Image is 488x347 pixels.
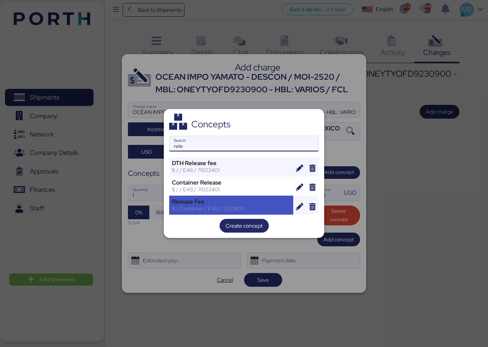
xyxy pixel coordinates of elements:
div: Container Release [172,179,291,186]
div: Concepts [191,121,231,128]
button: Create concept [220,219,269,233]
div: DTH Release fee [172,160,291,167]
div: $ / / E48 / 76122401 [172,186,291,193]
input: Search [170,136,318,151]
div: $ / / E48 / 76122401 [172,167,291,173]
span: Create concept [226,221,263,230]
div: $ / Container / E48 / 55121800 [172,205,291,212]
div: Release Fee [172,198,291,205]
